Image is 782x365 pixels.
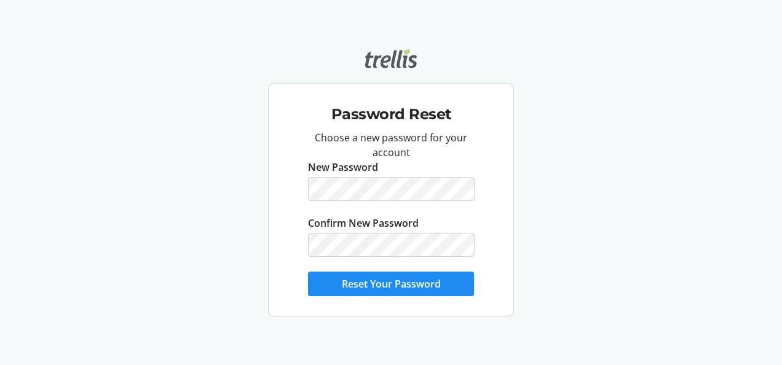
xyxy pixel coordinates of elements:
p: Choose a new password for your account [308,130,474,160]
label: New Password [308,160,378,175]
button: Reset Your Password [308,272,474,296]
span: Reset Your Password [342,277,441,291]
label: Confirm New Password [308,216,419,230]
div: Password Reset [278,88,504,130]
img: Trellis logo [365,49,417,68]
